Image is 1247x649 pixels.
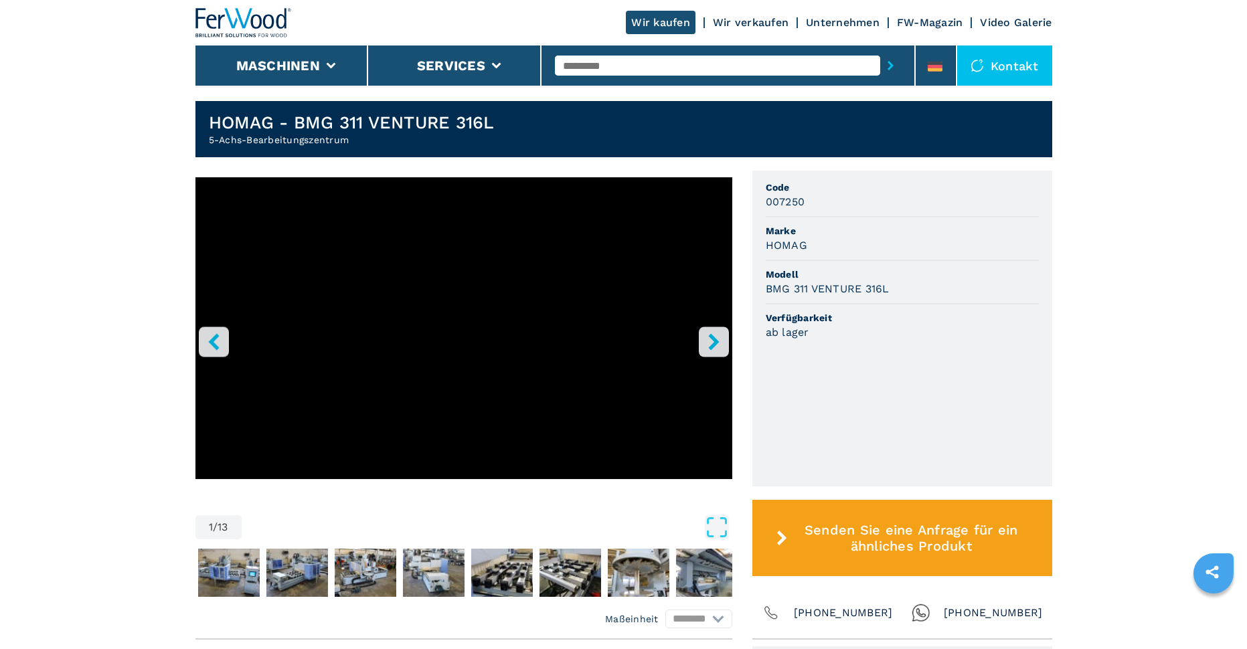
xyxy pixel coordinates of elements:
[539,549,601,597] img: a0fe28031d5640bd206265593fe70008
[766,238,807,253] h3: HOMAG
[195,546,732,599] nav: Thumbnail Navigation
[266,549,328,597] img: 95cbfa1ba271ce72b5027db7a750e503
[1190,589,1237,639] iframe: Chat
[199,327,229,357] button: left-button
[209,522,213,533] span: 1
[195,177,732,502] div: Go to Slide 1
[713,16,788,29] a: Wir verkaufen
[198,549,260,597] img: 5b4f3b07b41f83fd4103cf86a13f769e
[766,181,1039,194] span: Code
[752,500,1052,576] button: Senden Sie eine Anfrage für ein ähnliches Produkt
[626,11,695,34] a: Wir kaufen
[195,177,732,479] iframe: Centro di lavoro a 5 assi in azione - HOMAG - BMG 311 VENTURE 316L - Ferwoodgroup - 007250
[806,16,880,29] a: Unternehmen
[766,311,1039,324] span: Verfügbarkeit
[766,194,805,209] h3: 007250
[218,522,228,533] span: 13
[195,546,262,599] button: Go to Slide 2
[766,324,809,340] h3: ab lager
[264,546,331,599] button: Go to Slide 3
[332,546,399,599] button: Go to Slide 4
[245,515,729,539] button: Open Fullscreen
[912,604,930,622] img: Whatsapp
[335,549,396,597] img: 1eece6e5794b3bf517c957c59f64a585
[699,327,729,357] button: right-button
[880,50,901,81] button: submit-button
[417,58,485,74] button: Services
[766,281,890,296] h3: BMG 311 VENTURE 316L
[400,546,467,599] button: Go to Slide 5
[605,612,659,626] em: Maßeinheit
[762,604,780,622] img: Phone
[605,546,672,599] button: Go to Slide 8
[944,604,1043,622] span: [PHONE_NUMBER]
[971,59,984,72] img: Kontakt
[608,549,669,597] img: b2bac6d65302fbcf57d0c611b6f1df99
[209,133,495,147] h2: 5-Achs-Bearbeitungszentrum
[236,58,320,74] button: Maschinen
[980,16,1052,29] a: Video Galerie
[469,546,535,599] button: Go to Slide 6
[1195,555,1229,589] a: sharethis
[195,8,292,37] img: Ferwood
[209,112,495,133] h1: HOMAG - BMG 311 VENTURE 316L
[676,549,738,597] img: 319abc6a365d4caa0641a738d6884e03
[537,546,604,599] button: Go to Slide 7
[793,522,1029,554] span: Senden Sie eine Anfrage für ein ähnliches Produkt
[403,549,465,597] img: 73386a296d27d925742d1a8f83d23ae6
[471,549,533,597] img: bb92ed5539a0b4fe3a3a3913ff8dd926
[673,546,740,599] button: Go to Slide 9
[766,268,1039,281] span: Modell
[794,604,893,622] span: [PHONE_NUMBER]
[957,45,1052,86] div: Kontakt
[213,522,218,533] span: /
[897,16,963,29] a: FW-Magazin
[766,224,1039,238] span: Marke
